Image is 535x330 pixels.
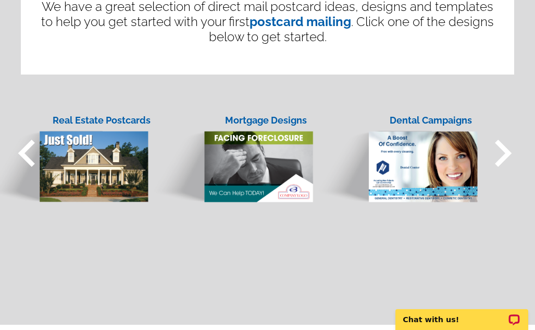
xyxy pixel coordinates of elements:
img: mortgage.png [149,114,314,203]
div: Dental Campaigns [372,113,489,127]
a: Mortgage Designs [149,100,314,203]
div: Mortgage Designs [207,113,325,127]
a: Dental Campaigns [314,100,478,203]
div: Real Estate Postcards [43,113,160,127]
iframe: LiveChat chat widget [389,297,535,330]
a: postcard mailing [250,14,351,29]
span: keyboard_arrow_right [476,126,530,180]
img: dental.png [314,114,478,203]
